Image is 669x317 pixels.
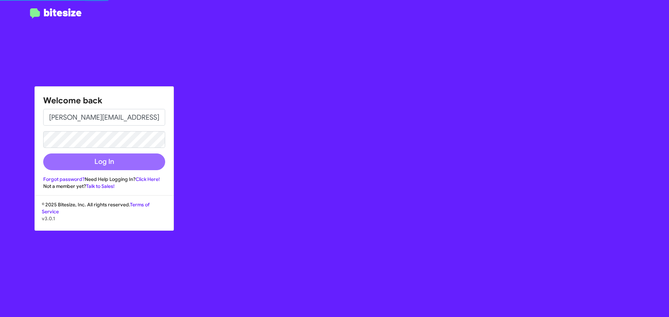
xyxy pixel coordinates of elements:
button: Log In [43,153,165,170]
a: Click Here! [136,176,160,182]
a: Forgot password? [43,176,85,182]
a: Talk to Sales! [86,183,115,189]
div: Need Help Logging In? [43,176,165,183]
div: © 2025 Bitesize, Inc. All rights reserved. [35,201,174,230]
input: Email address [43,109,165,126]
h1: Welcome back [43,95,165,106]
p: v3.0.1 [42,215,167,222]
div: Not a member yet? [43,183,165,190]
